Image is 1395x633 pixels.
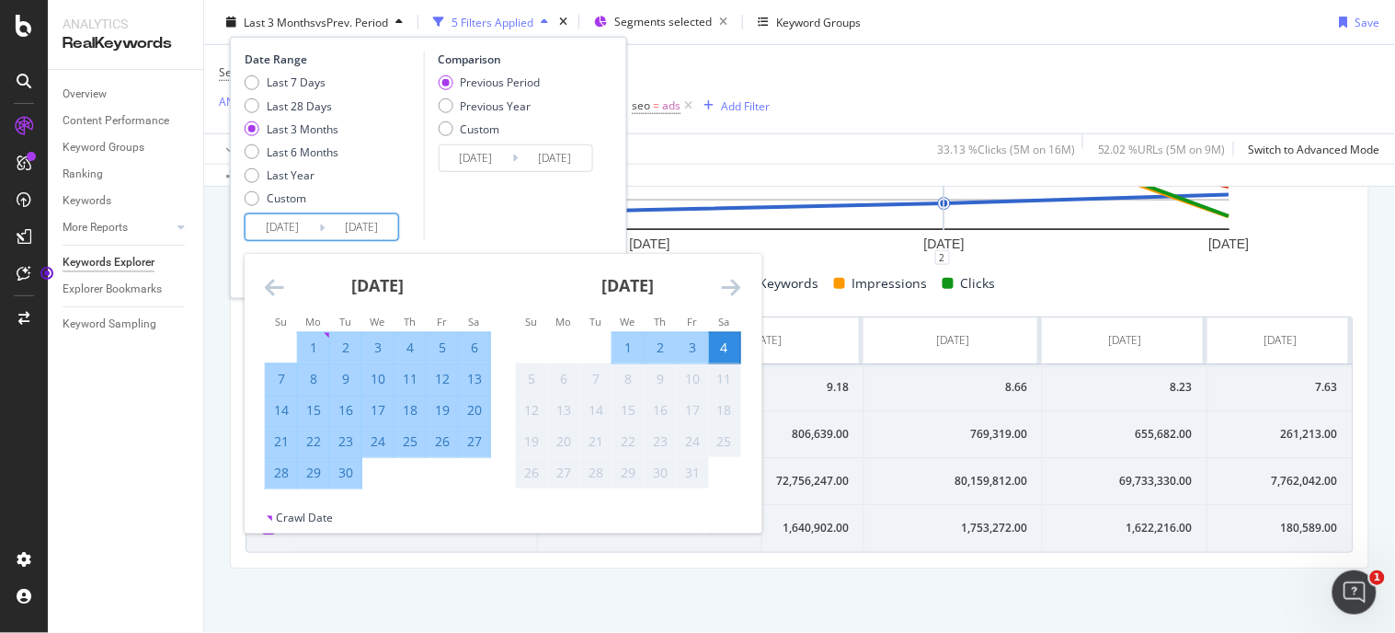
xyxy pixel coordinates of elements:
td: Selected. Tuesday, September 9, 2025 [329,363,361,395]
strong: [DATE] [601,274,654,296]
a: Content Performance [63,111,190,131]
div: 1,753,272.00 [879,520,1027,536]
div: 8 [298,370,329,388]
div: Last 3 Months [245,121,338,136]
td: Not available. Wednesday, October 29, 2025 [612,457,644,489]
div: 12 [516,401,547,420]
div: 30 [330,464,361,482]
div: Analytics [63,15,189,33]
div: 9.18 [682,379,849,396]
div: Last 6 Months [245,144,338,160]
td: Selected. Saturday, September 13, 2025 [458,363,490,395]
td: Selected. Tuesday, September 16, 2025 [329,395,361,426]
small: Su [275,315,287,328]
td: Not available. Tuesday, October 14, 2025 [579,395,612,426]
div: 14 [266,401,297,420]
a: Ranking [63,165,190,184]
small: Tu [589,315,601,328]
td: Selected. Friday, September 19, 2025 [426,395,458,426]
div: 28 [580,464,612,482]
td: Selected. Monday, September 15, 2025 [297,395,329,426]
div: 13 [459,370,490,388]
td: Selected. Friday, September 26, 2025 [426,426,458,457]
td: Selected. Monday, September 1, 2025 [297,332,329,363]
span: No. of Keywords [719,272,819,294]
div: 11 [394,370,426,388]
div: RealKeywords [63,33,189,54]
div: 3 [362,339,394,357]
div: 18 [709,401,740,420]
td: Selected. Thursday, September 25, 2025 [394,426,426,457]
td: Selected. Monday, September 29, 2025 [297,457,329,489]
div: Keywords [63,191,111,211]
td: Selected. Wednesday, September 3, 2025 [361,332,394,363]
div: Keywords Explorer [63,253,154,272]
div: 1 [298,339,329,357]
td: Selected. Friday, September 12, 2025 [426,363,458,395]
small: Mo [555,315,571,328]
div: 30 [645,464,676,482]
div: 12 [427,370,458,388]
div: AND [219,94,243,109]
div: Custom [245,190,338,206]
a: Explorer Bookmarks [63,280,190,299]
td: Not available. Friday, October 24, 2025 [676,426,708,457]
td: Selected. Sunday, September 28, 2025 [265,457,297,489]
div: Previous Year [460,98,531,113]
small: We [620,315,635,328]
div: 7 [266,370,297,388]
td: Selected. Thursday, September 11, 2025 [394,363,426,395]
button: Last 3 MonthsvsPrev. Period [219,7,410,37]
div: 31 [677,464,708,482]
a: More Reports [63,218,172,237]
td: Selected. Friday, October 3, 2025 [676,332,708,363]
div: Calendar [245,254,761,511]
div: 7 [580,370,612,388]
div: Move forward to switch to the next month. [722,276,741,299]
div: 80,159,812.00 [879,473,1027,489]
td: Selected. Thursday, September 4, 2025 [394,332,426,363]
div: Last 28 Days [267,98,332,113]
div: 5 Filters Applied [452,14,533,29]
div: times [555,13,571,31]
div: 1,622,216.00 [1058,520,1193,536]
div: 23 [645,432,676,451]
span: = [653,98,659,113]
td: Selected. Tuesday, September 2, 2025 [329,332,361,363]
div: 769,319.00 [879,426,1027,443]
div: 69,733,330.00 [1058,473,1193,489]
div: 6 [459,339,490,357]
div: 28 [266,464,297,482]
td: Not available. Monday, October 27, 2025 [547,457,579,489]
span: Last 3 Months [244,14,315,29]
div: Custom [460,121,499,136]
td: Not available. Friday, October 10, 2025 [676,363,708,395]
div: Previous Year [438,98,540,113]
div: 16 [645,401,676,420]
div: 15 [612,401,644,420]
span: Search Type [219,64,282,80]
div: 26 [427,432,458,451]
div: 22 [612,432,644,451]
td: Not available. Monday, October 20, 2025 [547,426,579,457]
small: Sa [718,315,729,328]
div: 15 [298,401,329,420]
td: Not available. Saturday, October 11, 2025 [708,363,740,395]
div: 8.66 [879,379,1027,396]
strong: [DATE] [351,274,404,296]
td: Not available. Sunday, October 19, 2025 [515,426,547,457]
button: Switch to Advanced Mode [1241,134,1380,164]
div: 4 [709,339,740,357]
div: 6 [548,370,579,388]
div: 26 [516,464,547,482]
td: Selected. Saturday, September 6, 2025 [458,332,490,363]
div: 10 [677,370,708,388]
text: [DATE] [630,236,670,251]
div: 2 [645,339,676,357]
td: Not available. Saturday, October 25, 2025 [708,426,740,457]
div: 5 [427,339,458,357]
div: 29 [298,464,329,482]
div: 806,639.00 [682,426,849,443]
input: End Date [518,145,591,171]
div: 27 [459,432,490,451]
